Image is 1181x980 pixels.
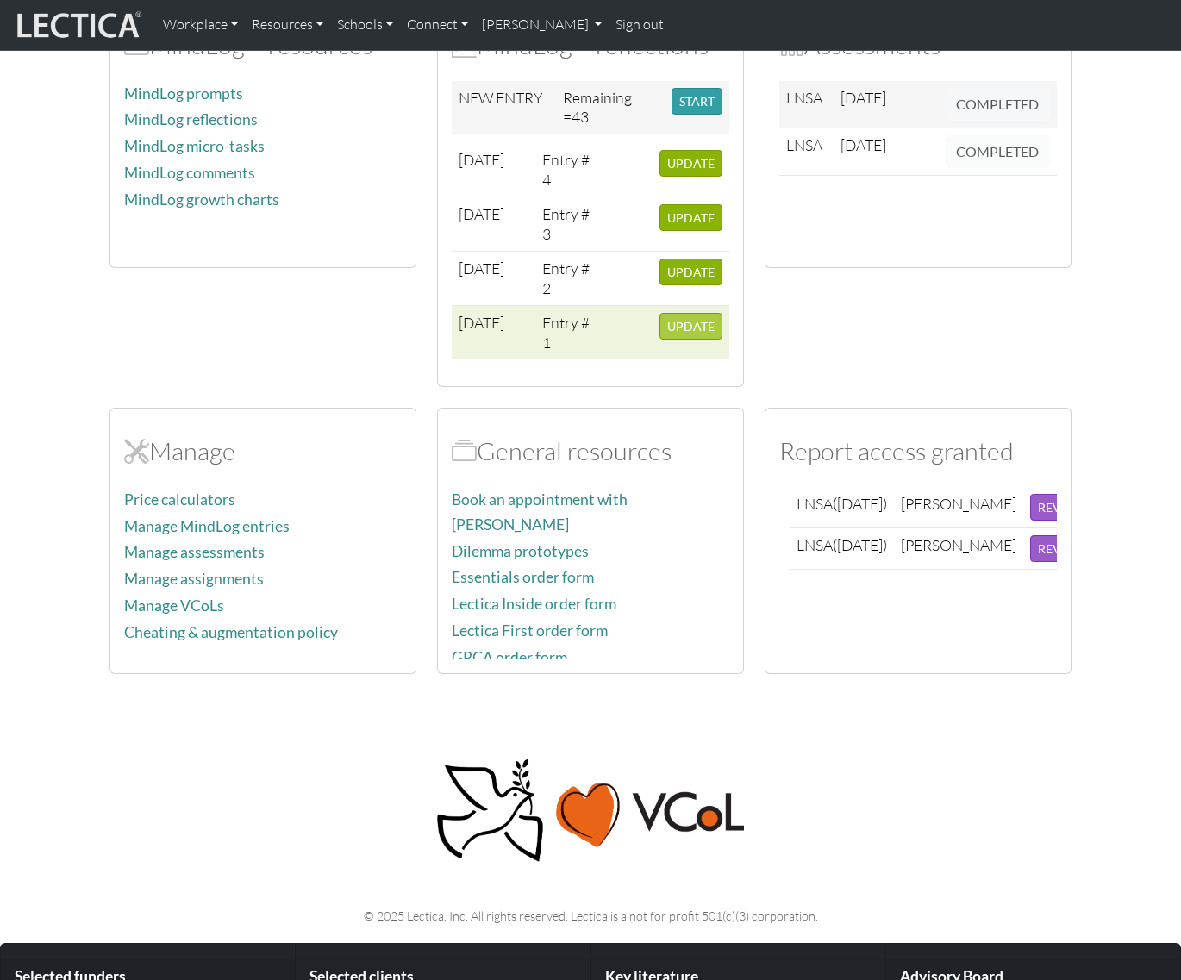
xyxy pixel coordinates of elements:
a: Price calculators [124,490,235,509]
td: LNSA [779,81,834,128]
a: [PERSON_NAME] [475,7,609,43]
button: UPDATE [659,204,722,231]
span: ([DATE]) [833,535,887,554]
a: GRCA order form [452,648,567,666]
a: Connect [400,7,475,43]
span: 43 [572,107,589,126]
a: Manage MindLog entries [124,517,290,535]
td: NEW ENTRY [452,81,556,134]
span: Manage [124,435,149,466]
td: Entry # 4 [535,143,599,197]
img: lecticalive [13,9,142,41]
span: [DATE] [459,259,504,278]
span: Resources [452,435,477,466]
span: UPDATE [667,156,715,171]
button: REVOKE [1030,494,1094,521]
a: Cheating & augmentation policy [124,623,338,641]
td: Entry # 2 [535,251,599,305]
button: UPDATE [659,259,722,285]
img: Peace, love, VCoL [432,757,749,865]
h2: General resources [452,436,729,466]
a: Manage assignments [124,570,264,588]
td: LNSA [790,487,894,528]
p: © 2025 Lectica, Inc. All rights reserved. Lectica is a not for profit 501(c)(3) corporation. [109,906,1072,926]
a: Dilemma prototypes [452,542,589,560]
span: [DATE] [459,313,504,332]
a: MindLog prompts [124,84,243,103]
a: Resources [245,7,330,43]
td: Remaining = [556,81,665,134]
a: Essentials order form [452,568,594,586]
div: [PERSON_NAME] [901,494,1016,514]
td: Entry # 3 [535,197,599,252]
a: Lectica Inside order form [452,595,616,613]
td: Entry # 1 [535,305,599,359]
td: LNSA [790,527,894,569]
h2: Manage [124,436,402,466]
h2: Assessments [779,30,1057,60]
button: UPDATE [659,313,722,340]
h2: MindLog™ reflections [452,30,729,60]
button: START [672,88,722,115]
a: MindLog reflections [124,110,258,128]
span: UPDATE [667,265,715,279]
span: ([DATE]) [833,494,887,513]
span: [DATE] [459,204,504,223]
span: UPDATE [667,319,715,334]
a: Schools [330,7,400,43]
a: Lectica First order form [452,621,608,640]
a: Manage VCoLs [124,596,224,615]
span: [DATE] [459,150,504,169]
span: [DATE] [840,135,886,154]
a: MindLog micro-tasks [124,137,265,155]
td: LNSA [779,128,834,175]
a: MindLog comments [124,164,255,182]
span: [DATE] [840,88,886,107]
a: Manage assessments [124,543,265,561]
button: UPDATE [659,150,722,177]
div: [PERSON_NAME] [901,535,1016,555]
a: Sign out [609,7,671,43]
h2: Report access granted [779,436,1057,466]
a: Book an appointment with [PERSON_NAME] [452,490,628,534]
a: MindLog growth charts [124,190,279,209]
span: UPDATE [667,210,715,225]
h2: MindLog™ resources [124,30,402,60]
button: REVOKE [1030,535,1094,562]
a: Workplace [156,7,245,43]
